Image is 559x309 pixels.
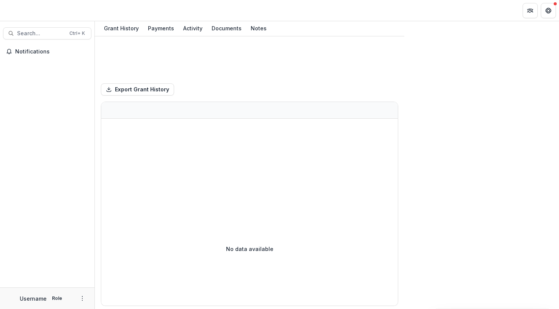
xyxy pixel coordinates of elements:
[3,45,91,58] button: Notifications
[248,21,270,36] a: Notes
[145,23,177,34] div: Payments
[17,30,65,37] span: Search...
[209,23,245,34] div: Documents
[20,295,47,303] p: Username
[3,27,91,39] button: Search...
[101,23,142,34] div: Grant History
[50,295,64,302] p: Role
[248,23,270,34] div: Notes
[541,3,556,18] button: Get Help
[101,83,174,96] button: Export Grant History
[68,29,86,38] div: Ctrl + K
[145,21,177,36] a: Payments
[226,245,273,253] p: No data available
[523,3,538,18] button: Partners
[180,21,206,36] a: Activity
[180,23,206,34] div: Activity
[209,21,245,36] a: Documents
[101,21,142,36] a: Grant History
[15,49,88,55] span: Notifications
[78,294,87,303] button: More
